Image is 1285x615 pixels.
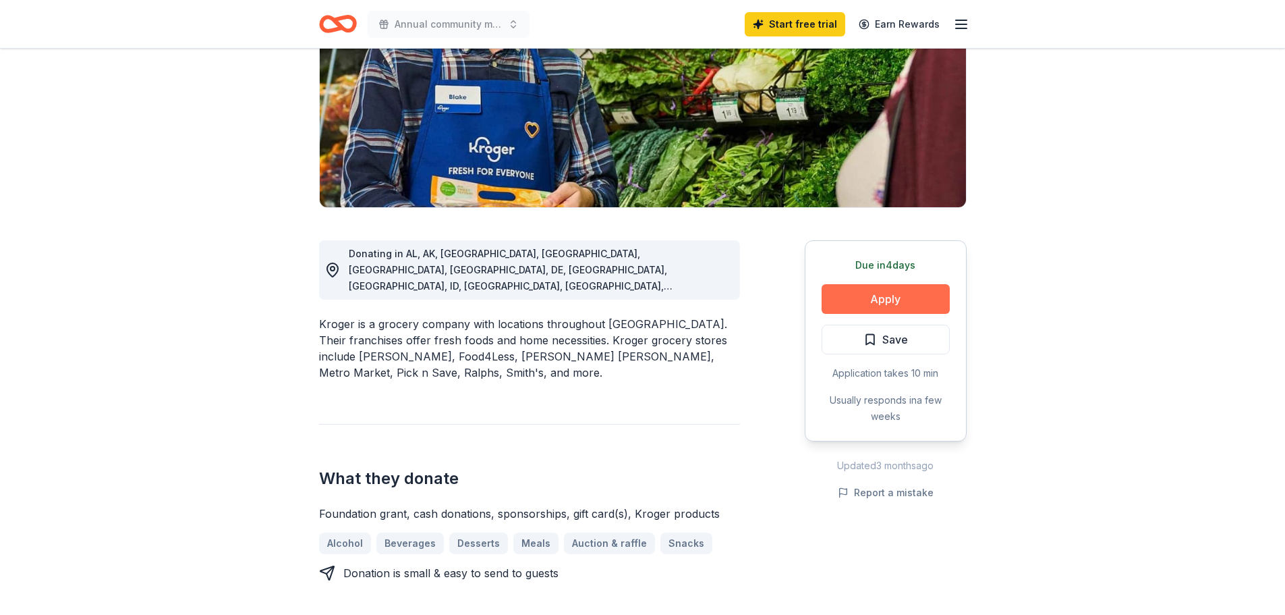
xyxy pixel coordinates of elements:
a: Alcohol [319,533,371,554]
div: Kroger is a grocery company with locations throughout [GEOGRAPHIC_DATA]. Their franchises offer f... [319,316,740,381]
a: Snacks [660,533,712,554]
div: Foundation grant, cash donations, sponsorships, gift card(s), Kroger products [319,506,740,522]
span: Annual community meeting [395,16,503,32]
div: Donation is small & easy to send to guests [343,565,559,581]
button: Annual community meeting [368,11,530,38]
div: Usually responds in a few weeks [822,392,950,425]
a: Earn Rewards [851,12,948,36]
div: Updated 3 months ago [805,458,967,474]
a: Home [319,8,357,40]
span: Donating in AL, AK, [GEOGRAPHIC_DATA], [GEOGRAPHIC_DATA], [GEOGRAPHIC_DATA], [GEOGRAPHIC_DATA], D... [349,248,673,421]
a: Meals [513,533,559,554]
span: Save [882,331,908,348]
div: Application takes 10 min [822,365,950,381]
a: Desserts [449,533,508,554]
h2: What they donate [319,468,740,489]
a: Start free trial [745,12,845,36]
a: Auction & raffle [564,533,655,554]
div: Due in 4 days [822,257,950,273]
button: Report a mistake [838,485,934,501]
a: Beverages [376,533,444,554]
button: Apply [822,284,950,314]
button: Save [822,325,950,354]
